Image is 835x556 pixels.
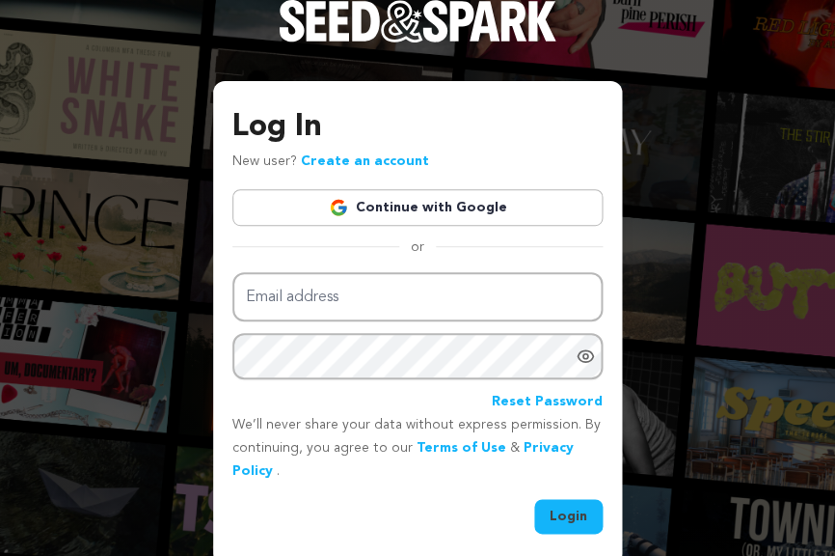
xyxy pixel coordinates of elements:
h3: Log In [232,104,603,151]
a: Show password as plain text. Warning: this will display your password on the screen. [576,347,595,366]
a: Privacy Policy [232,441,574,478]
a: Terms of Use [417,441,506,455]
p: We’ll never share your data without express permission. By continuing, you agree to our & . [232,414,603,483]
input: Email address [232,272,603,321]
a: Continue with Google [232,189,603,226]
button: Login [534,499,603,534]
a: Reset Password [492,391,603,414]
p: New user? [232,151,429,174]
img: Google logo [329,198,348,217]
a: Create an account [301,154,429,168]
span: or [399,237,436,257]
